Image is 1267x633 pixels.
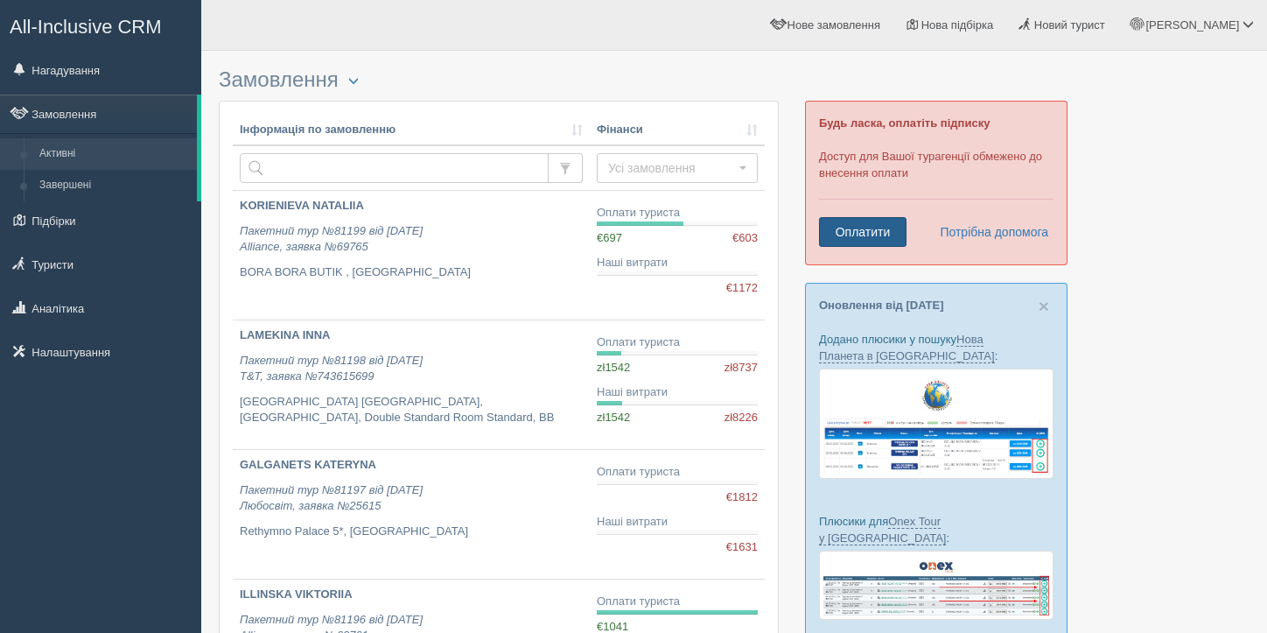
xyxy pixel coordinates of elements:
img: new-planet-%D0%BF%D1%96%D0%B4%D0%B1%D1%96%D1%80%D0%BA%D0%B0-%D1%81%D1%80%D0%BC-%D0%B4%D0%BB%D1%8F... [819,369,1053,479]
span: All-Inclusive CRM [10,16,162,38]
b: GALGANETS KATERYNA [240,458,376,471]
span: zł8737 [724,360,758,376]
div: Оплати туриста [597,464,758,481]
a: Onex Tour у [GEOGRAPHIC_DATA] [819,515,946,545]
img: onex-tour-proposal-crm-for-travel-agency.png [819,551,1053,620]
i: Пакетний тур №81197 від [DATE] Любосвіт, заявка №25615 [240,483,423,513]
span: zł8226 [724,410,758,426]
span: €1812 [726,489,758,506]
span: zł1542 [597,411,630,424]
span: €697 [597,231,622,244]
a: LAMEKINA INNA Пакетний тур №81198 від [DATE]T&T, заявка №743615699 [GEOGRAPHIC_DATA] [GEOGRAPHIC_... [233,320,590,449]
a: GALGANETS KATERYNA Пакетний тур №81197 від [DATE]Любосвіт, заявка №25615 Rethymno Palace 5*, [GEO... [233,450,590,579]
span: zł1542 [597,361,630,374]
div: Оплати туриста [597,594,758,610]
a: Оновлення від [DATE] [819,299,944,312]
span: €603 [732,230,758,247]
b: LAMEKINA INNA [240,328,331,341]
button: Close [1039,297,1049,315]
span: [PERSON_NAME] [1145,18,1239,32]
a: Активні [31,138,197,170]
p: Rethymno Palace 5*, [GEOGRAPHIC_DATA] [240,524,583,540]
input: Пошук за номером замовлення, ПІБ або паспортом туриста [240,153,549,183]
i: Пакетний тур №81198 від [DATE] T&T, заявка №743615699 [240,354,423,383]
b: KORIENIEVA NATALIIA [240,199,364,212]
p: [GEOGRAPHIC_DATA] [GEOGRAPHIC_DATA], [GEOGRAPHIC_DATA], Double Standard Room Standard, BB [240,394,583,426]
div: Наші витрати [597,384,758,401]
b: ILLINSKA VIKTORIIA [240,587,353,601]
span: × [1039,296,1049,316]
a: Нова Планета в [GEOGRAPHIC_DATA] [819,333,995,363]
span: Новий турист [1034,18,1105,32]
div: Доступ для Вашої турагенції обмежено до внесення оплати [805,101,1067,265]
p: Плюсики для : [819,513,1053,546]
div: Наші витрати [597,255,758,271]
span: Усі замовлення [608,159,735,177]
b: Будь ласка, оплатіть підписку [819,116,990,130]
div: Наші витрати [597,514,758,531]
h3: Замовлення [219,68,779,92]
span: Нове замовлення [787,18,880,32]
a: KORIENIEVA NATALIIA Пакетний тур №81199 від [DATE]Alliance, заявка №69765 BORA BORA BUTIK , [GEOG... [233,191,590,320]
a: Інформація по замовленню [240,122,583,138]
span: Нова підбірка [921,18,994,32]
p: Додано плюсики у пошуку : [819,331,1053,364]
a: Фінанси [597,122,758,138]
span: €1041 [597,620,628,633]
i: Пакетний тур №81199 від [DATE] Alliance, заявка №69765 [240,224,423,254]
div: Оплати туриста [597,205,758,222]
button: Усі замовлення [597,153,758,183]
a: Завершені [31,170,197,201]
p: BORA BORA BUTIK , [GEOGRAPHIC_DATA] [240,264,583,281]
a: Оплатити [819,217,906,247]
span: €1631 [726,539,758,556]
a: Потрібна допомога [928,217,1049,247]
span: €1172 [726,280,758,297]
div: Оплати туриста [597,334,758,351]
a: All-Inclusive CRM [1,1,200,49]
